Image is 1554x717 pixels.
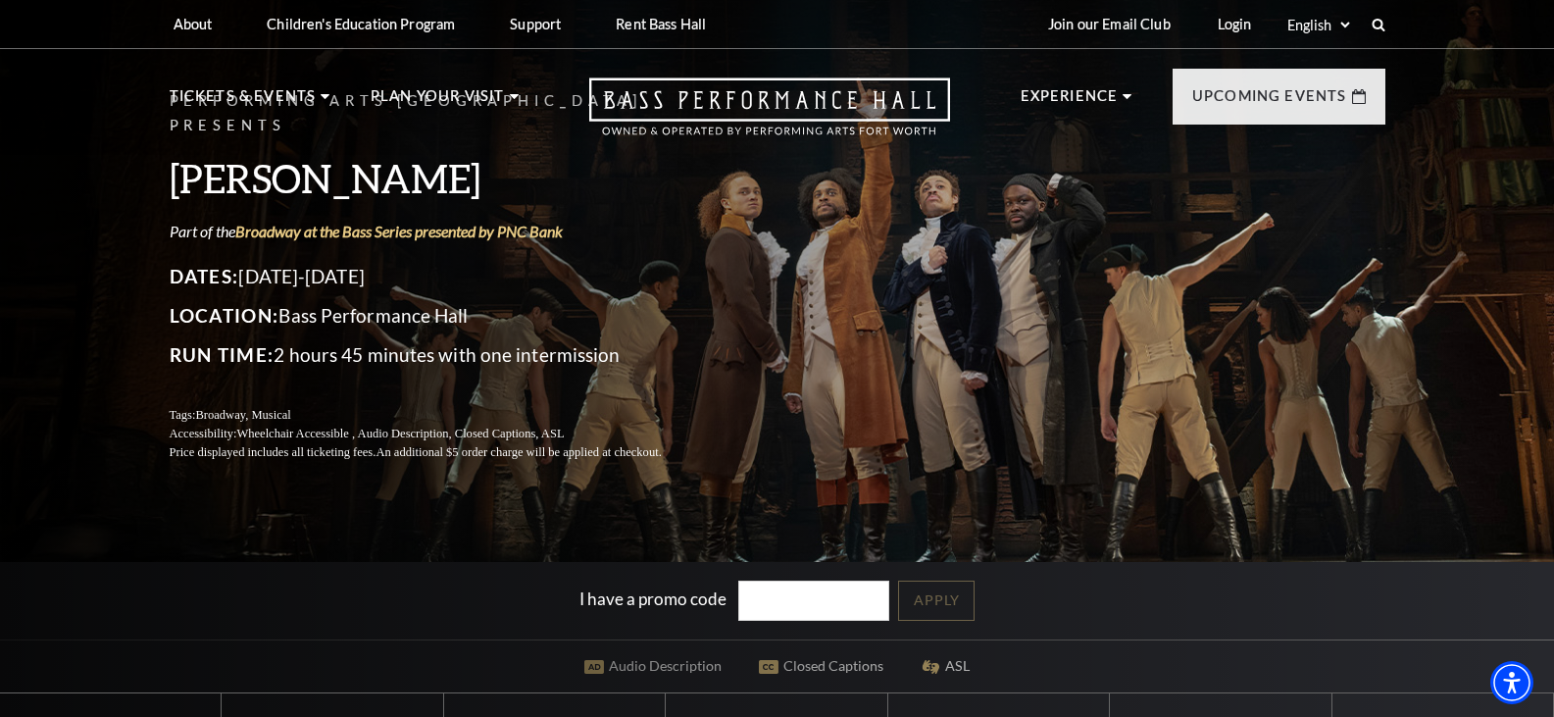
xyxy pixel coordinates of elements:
h3: [PERSON_NAME] [170,153,709,203]
p: Rent Bass Hall [616,16,706,32]
span: Wheelchair Accessible , Audio Description, Closed Captions, ASL [236,427,564,440]
p: [DATE]-[DATE] [170,261,709,292]
p: About [174,16,213,32]
p: Children's Education Program [267,16,455,32]
p: Experience [1021,84,1119,120]
span: An additional $5 order charge will be applied at checkout. [376,445,661,459]
p: Bass Performance Hall [170,300,709,332]
select: Select: [1283,16,1353,34]
span: Run Time: [170,343,275,366]
a: Open this option [519,77,1021,155]
p: Part of the [170,221,709,242]
p: Support [510,16,561,32]
p: Accessibility: [170,425,709,443]
p: 2 hours 45 minutes with one intermission [170,339,709,371]
p: Plan Your Visit [371,84,505,120]
label: I have a promo code [579,589,727,609]
span: Dates: [170,265,239,287]
div: Accessibility Menu [1490,661,1533,704]
p: Price displayed includes all ticketing fees. [170,443,709,462]
a: Broadway at the Bass Series presented by PNC Bank - open in a new tab [235,222,563,240]
span: Location: [170,304,279,327]
p: Tags: [170,406,709,425]
p: Tickets & Events [170,84,317,120]
span: Broadway, Musical [195,408,290,422]
p: Upcoming Events [1192,84,1347,120]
